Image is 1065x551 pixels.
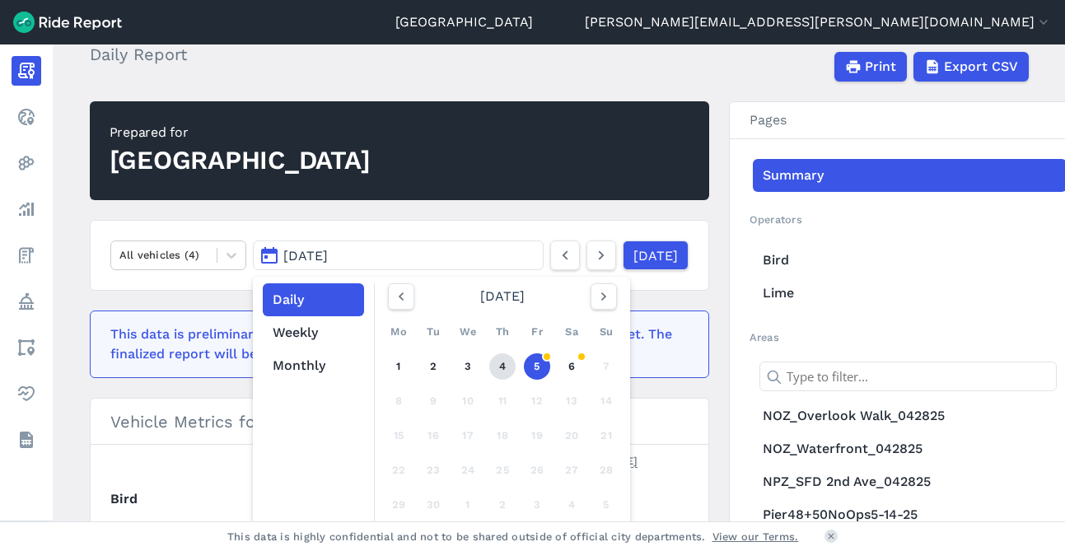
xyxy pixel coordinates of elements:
[110,477,255,522] th: Bird
[253,240,543,270] button: [DATE]
[420,353,446,380] a: 2
[13,12,122,33] img: Ride Report
[489,319,516,345] div: Th
[489,492,516,518] div: 2
[385,353,412,380] a: 1
[558,492,585,518] div: 4
[420,492,446,518] div: 30
[385,423,412,449] div: 15
[489,388,516,414] div: 11
[263,349,364,382] button: Monthly
[12,194,41,224] a: Analyze
[455,492,481,518] div: 1
[385,457,412,483] div: 22
[489,457,516,483] div: 25
[12,379,41,409] a: Health
[524,457,550,483] div: 26
[12,56,41,86] a: Report
[558,388,585,414] div: 13
[381,283,624,310] div: [DATE]
[263,283,364,316] button: Daily
[395,12,533,32] a: [GEOGRAPHIC_DATA]
[12,287,41,316] a: Policy
[385,319,412,345] div: Mo
[90,42,197,67] h2: Daily Report
[455,388,481,414] div: 10
[558,353,585,380] a: 6
[12,425,41,455] a: Datasets
[593,319,619,345] div: Su
[12,240,41,270] a: Fees
[283,248,328,264] span: [DATE]
[593,492,619,518] div: 5
[558,423,585,449] div: 20
[524,388,550,414] div: 12
[489,423,516,449] div: 18
[489,353,516,380] a: 4
[585,12,1052,32] button: [PERSON_NAME][EMAIL_ADDRESS][PERSON_NAME][DOMAIN_NAME]
[455,423,481,449] div: 17
[834,52,907,82] button: Print
[385,492,412,518] div: 29
[593,353,619,380] div: 7
[110,142,371,179] div: [GEOGRAPHIC_DATA]
[91,399,708,445] h3: Vehicle Metrics for [DATE]
[455,457,481,483] div: 24
[524,319,550,345] div: Fr
[12,333,41,362] a: Areas
[524,423,550,449] div: 19
[944,57,1018,77] span: Export CSV
[420,423,446,449] div: 16
[759,362,1057,391] input: Type to filter...
[110,325,679,364] div: This data is preliminary and may be missing events that haven't been reported yet. The finalized ...
[865,57,896,77] span: Print
[420,319,446,345] div: Tu
[524,353,550,380] a: 5
[593,457,619,483] div: 28
[455,319,481,345] div: We
[593,388,619,414] div: 14
[12,102,41,132] a: Realtime
[623,240,689,270] a: [DATE]
[12,148,41,178] a: Heatmaps
[385,388,412,414] div: 8
[712,529,799,544] a: View our Terms.
[455,353,481,380] a: 3
[420,388,446,414] div: 9
[524,492,550,518] div: 3
[263,316,364,349] button: Weekly
[558,457,585,483] div: 27
[913,52,1029,82] button: Export CSV
[420,457,446,483] div: 23
[110,123,371,142] div: Prepared for
[593,423,619,449] div: 21
[558,319,585,345] div: Sa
